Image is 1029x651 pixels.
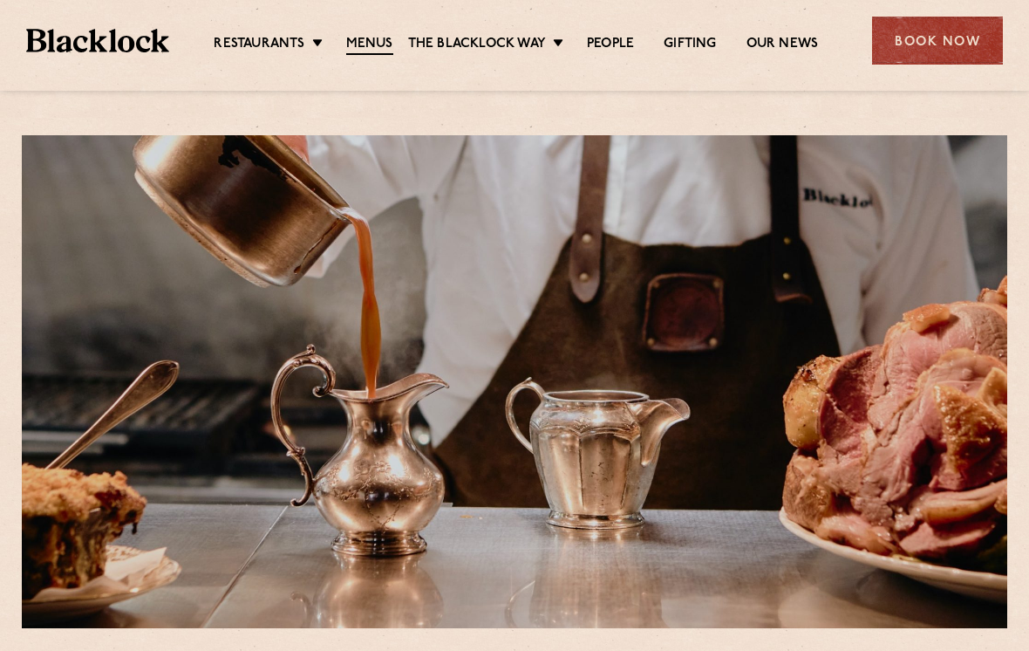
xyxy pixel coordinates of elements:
[872,17,1003,65] div: Book Now
[26,29,169,53] img: BL_Textured_Logo-footer-cropped.svg
[746,36,819,53] a: Our News
[408,36,546,53] a: The Blacklock Way
[346,36,393,55] a: Menus
[587,36,634,53] a: People
[214,36,304,53] a: Restaurants
[664,36,716,53] a: Gifting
